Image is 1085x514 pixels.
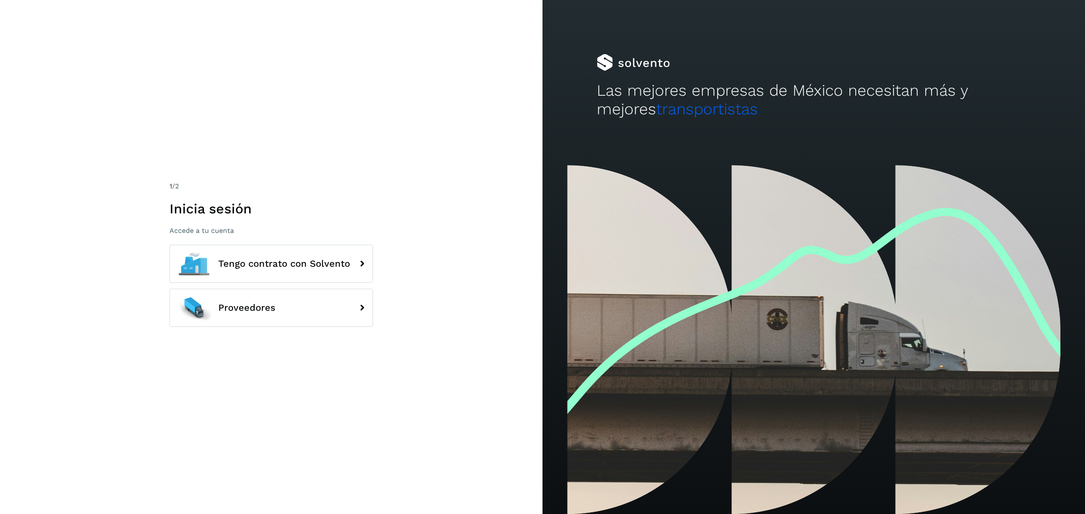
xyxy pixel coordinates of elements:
h1: Inicia sesión [170,201,373,217]
button: Tengo contrato con Solvento [170,245,373,283]
span: transportistas [656,100,758,118]
h2: Las mejores empresas de México necesitan más y mejores [597,81,1031,119]
span: 1 [170,182,172,190]
div: /2 [170,181,373,191]
span: Tengo contrato con Solvento [218,259,350,269]
span: Proveedores [218,303,275,313]
p: Accede a tu cuenta [170,227,373,235]
button: Proveedores [170,289,373,327]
